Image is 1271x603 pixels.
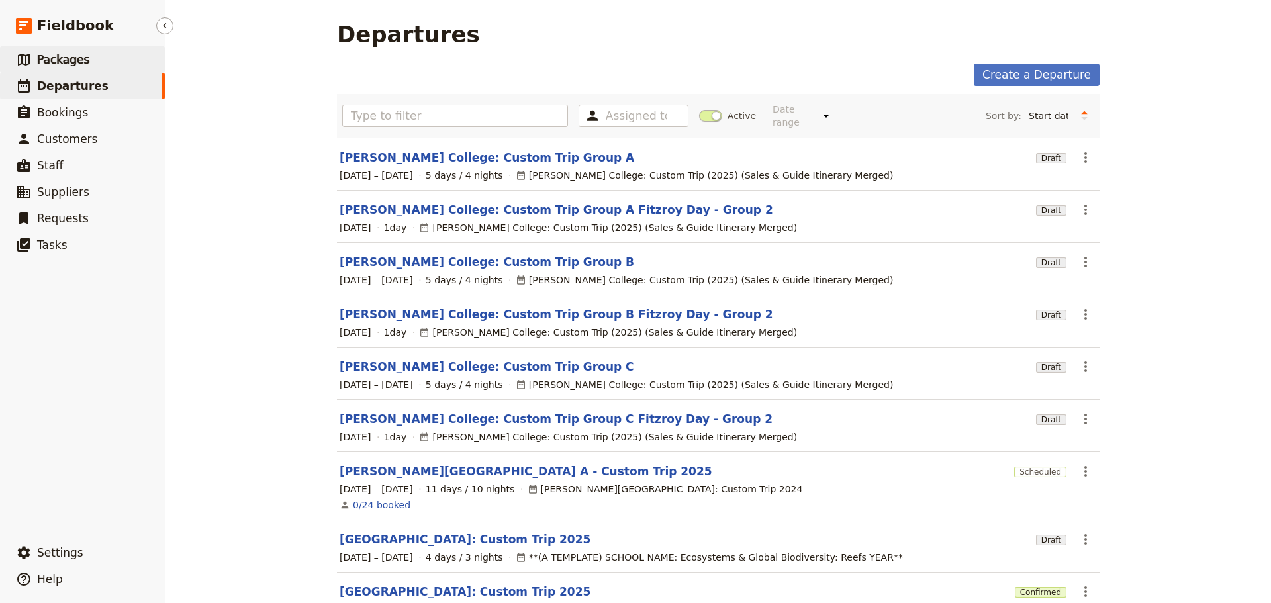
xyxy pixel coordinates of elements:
[1036,310,1066,320] span: Draft
[419,326,797,339] div: [PERSON_NAME] College: Custom Trip (2025) (Sales & Guide Itinerary Merged)
[1023,106,1074,126] select: Sort by:
[516,169,894,182] div: [PERSON_NAME] College: Custom Trip (2025) (Sales & Guide Itinerary Merged)
[384,326,407,339] span: 1 day
[340,378,413,391] span: [DATE] – [DATE]
[340,411,773,427] a: [PERSON_NAME] College: Custom Trip Group C Fitzroy Day - Group 2
[353,498,410,512] a: View the bookings for this departure
[340,169,413,182] span: [DATE] – [DATE]
[426,551,503,564] span: 4 days / 3 nights
[37,573,63,586] span: Help
[37,53,89,66] span: Packages
[426,273,503,287] span: 5 days / 4 nights
[37,106,88,119] span: Bookings
[1074,408,1097,430] button: Actions
[340,221,371,234] span: [DATE]
[1074,355,1097,378] button: Actions
[37,238,68,252] span: Tasks
[426,378,503,391] span: 5 days / 4 nights
[1036,362,1066,373] span: Draft
[37,79,109,93] span: Departures
[728,109,756,122] span: Active
[340,463,712,479] a: [PERSON_NAME][GEOGRAPHIC_DATA] A - Custom Trip 2025
[1074,199,1097,221] button: Actions
[426,483,515,496] span: 11 days / 10 nights
[986,109,1021,122] span: Sort by:
[1074,580,1097,603] button: Actions
[37,16,114,36] span: Fieldbook
[516,273,894,287] div: [PERSON_NAME] College: Custom Trip (2025) (Sales & Guide Itinerary Merged)
[340,483,413,496] span: [DATE] – [DATE]
[37,546,83,559] span: Settings
[384,430,407,443] span: 1 day
[1074,146,1097,169] button: Actions
[340,551,413,564] span: [DATE] – [DATE]
[340,359,634,375] a: [PERSON_NAME] College: Custom Trip Group C
[1036,153,1066,163] span: Draft
[1074,460,1097,483] button: Actions
[340,150,634,165] a: [PERSON_NAME] College: Custom Trip Group A
[37,132,97,146] span: Customers
[974,64,1100,86] a: Create a Departure
[340,202,773,218] a: [PERSON_NAME] College: Custom Trip Group A Fitzroy Day - Group 2
[1036,535,1066,545] span: Draft
[384,221,407,234] span: 1 day
[156,17,173,34] button: Hide menu
[342,105,568,127] input: Type to filter
[1036,414,1066,425] span: Draft
[528,483,803,496] div: [PERSON_NAME][GEOGRAPHIC_DATA]: Custom Trip 2024
[426,169,503,182] span: 5 days / 4 nights
[516,378,894,391] div: [PERSON_NAME] College: Custom Trip (2025) (Sales & Guide Itinerary Merged)
[516,551,903,564] div: **(A TEMPLATE) SCHOOL NAME: Ecosystems & Global Biodiversity: Reefs YEAR**
[37,159,64,172] span: Staff
[419,221,797,234] div: [PERSON_NAME] College: Custom Trip (2025) (Sales & Guide Itinerary Merged)
[1014,467,1066,477] span: Scheduled
[1036,257,1066,268] span: Draft
[37,185,89,199] span: Suppliers
[340,584,590,600] a: [GEOGRAPHIC_DATA]: Custom Trip 2025
[1015,587,1066,598] span: Confirmed
[340,273,413,287] span: [DATE] – [DATE]
[1036,205,1066,216] span: Draft
[337,21,480,48] h1: Departures
[1074,528,1097,551] button: Actions
[1074,251,1097,273] button: Actions
[340,306,773,322] a: [PERSON_NAME] College: Custom Trip Group B Fitzroy Day - Group 2
[37,212,89,225] span: Requests
[1074,303,1097,326] button: Actions
[419,430,797,443] div: [PERSON_NAME] College: Custom Trip (2025) (Sales & Guide Itinerary Merged)
[340,532,590,547] a: [GEOGRAPHIC_DATA]: Custom Trip 2025
[340,326,371,339] span: [DATE]
[340,254,634,270] a: [PERSON_NAME] College: Custom Trip Group B
[606,108,667,124] input: Assigned to
[1074,106,1094,126] button: Change sort direction
[340,430,371,443] span: [DATE]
